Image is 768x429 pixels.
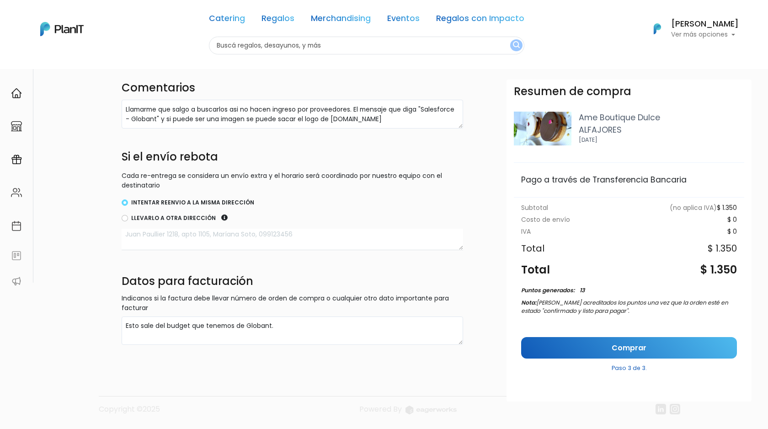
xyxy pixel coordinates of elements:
[11,121,22,132] img: marketplace-4ceaa7011d94191e9ded77b95e3339b90024bf715f7c57f8cf31f2d8c509eaba.svg
[359,404,402,414] span: translation missing: es.layouts.footer.powered_by
[99,404,160,422] p: Copyright ©2025
[521,337,737,359] a: Comprar
[11,154,22,165] img: campaigns-02234683943229c281be62815700db0a1741e53638e28bf9629b52c665b00959.svg
[670,205,737,211] div: $ 1.350
[642,17,739,41] button: PlanIt Logo [PERSON_NAME] Ver más opciones
[47,9,132,27] div: ¿Necesitás ayuda?
[11,220,22,231] img: calendar-87d922413cdce8b2cf7b7f5f62616a5cf9e4887200fb71536465627b3292af00.svg
[513,41,520,50] img: search_button-432b6d5273f82d61273b3651a40e1bd1b912527efae98b1b7a1b2c0702e16a8d.svg
[359,404,457,422] a: Powered By
[131,198,254,207] label: Intentar reenvio a la misma dirección
[436,15,524,26] a: Regalos con Impacto
[521,205,548,211] div: Subtotal
[521,262,550,278] div: Total
[122,171,464,190] p: Cada re-entrega se considera un envío extra y el horario será coordinado por nuestro equipo con e...
[708,244,737,253] div: $ 1.350
[521,244,544,253] div: Total
[514,112,571,145] img: Captura_de_pantalla_2025-10-06_141404.png
[40,22,84,36] img: PlanIt Logo
[311,15,371,26] a: Merchandising
[521,217,570,223] div: Costo de envío
[131,214,216,222] label: Llevarlo a otra dirección
[521,174,737,186] div: Pago a través de Transferencia Bancaria
[514,85,631,98] h3: Resumen de compra
[122,275,464,290] h4: Datos para facturación
[122,81,464,97] h4: Comentarios
[209,37,524,54] input: Buscá regalos, desayunos, y más
[521,299,728,315] span: [PERSON_NAME] acreditados los puntos una vez que la orden esté en estado "confirmado y listo para...
[122,150,464,167] h4: Si el envío rebota
[579,136,744,144] p: [DATE]
[261,15,294,26] a: Regalos
[647,19,667,39] img: PlanIt Logo
[521,286,575,295] div: Puntos generados:
[671,20,739,28] h6: [PERSON_NAME]
[122,294,464,313] p: Indicanos si la factura debe llevar número de orden de compra o cualquier otro dato importante pa...
[521,229,531,235] div: IVA
[579,124,744,136] p: ALFAJORES
[521,299,737,316] p: Nota:
[700,262,737,278] div: $ 1.350
[580,286,585,295] div: 13
[671,32,739,38] p: Ver más opciones
[11,250,22,261] img: feedback-78b5a0c8f98aac82b08bfc38622c3050aee476f2c9584af64705fc4e61158814.svg
[727,217,737,223] div: $ 0
[579,112,744,123] p: Ame Boutique Dulce
[670,203,717,212] span: (no aplica IVA)
[11,88,22,99] img: home-e721727adea9d79c4d83392d1f703f7f8bce08238fde08b1acbfd93340b81755.svg
[387,15,420,26] a: Eventos
[209,15,245,26] a: Catering
[521,360,737,372] p: Paso 3 de 3.
[405,406,457,414] img: logo_eagerworks-044938b0bf012b96b195e05891a56339191180c2d98ce7df62ca656130a436fa.svg
[727,229,737,235] div: $ 0
[11,187,22,198] img: people-662611757002400ad9ed0e3c099ab2801c6687ba6c219adb57efc949bc21e19d.svg
[11,276,22,287] img: partners-52edf745621dab592f3b2c58e3bca9d71375a7ef29c3b500c9f145b62cc070d4.svg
